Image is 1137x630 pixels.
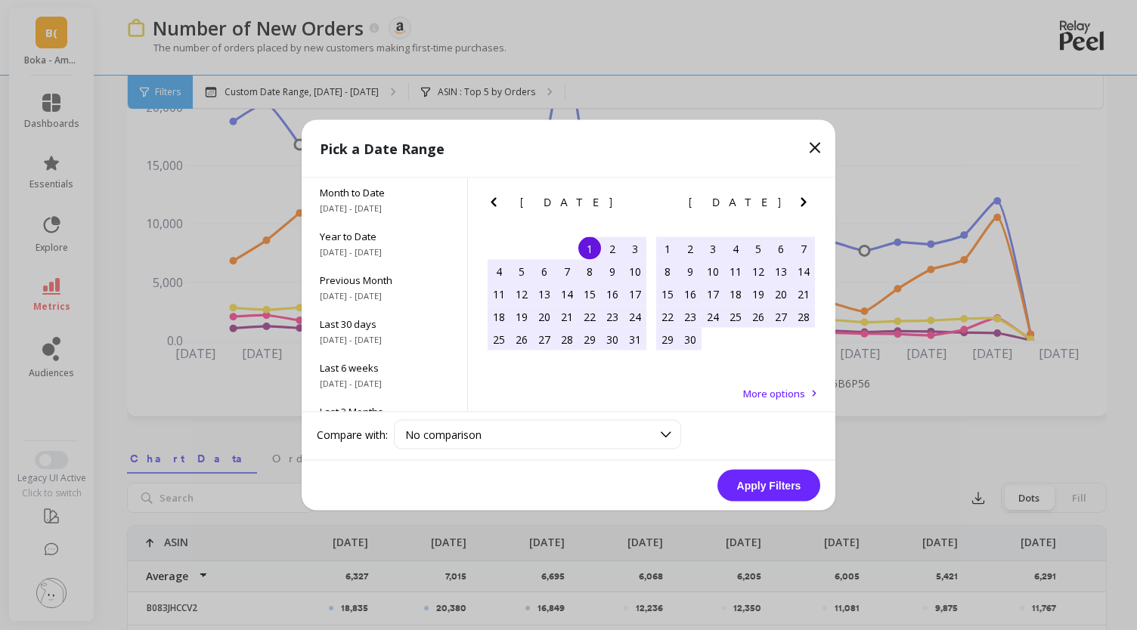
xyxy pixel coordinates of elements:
span: Year to Date [320,230,449,243]
div: Choose Monday, June 16th, 2025 [679,283,702,305]
div: Choose Thursday, May 29th, 2025 [578,328,601,351]
div: Choose Saturday, May 10th, 2025 [624,260,646,283]
div: Choose Wednesday, May 21st, 2025 [556,305,578,328]
div: Choose Monday, May 26th, 2025 [510,328,533,351]
div: Choose Saturday, June 21st, 2025 [792,283,815,305]
span: [DATE] [689,196,783,208]
div: Choose Sunday, June 29th, 2025 [656,328,679,351]
div: month 2025-05 [488,237,646,351]
div: Choose Wednesday, May 7th, 2025 [556,260,578,283]
div: month 2025-06 [656,237,815,351]
div: Choose Monday, June 2nd, 2025 [679,237,702,260]
div: Choose Thursday, June 26th, 2025 [747,305,770,328]
div: Choose Sunday, May 25th, 2025 [488,328,510,351]
div: Choose Saturday, May 17th, 2025 [624,283,646,305]
div: Choose Wednesday, June 4th, 2025 [724,237,747,260]
div: Choose Monday, June 30th, 2025 [679,328,702,351]
div: Choose Thursday, May 1st, 2025 [578,237,601,260]
div: Choose Wednesday, May 28th, 2025 [556,328,578,351]
button: Next Month [795,193,819,218]
div: Choose Saturday, June 7th, 2025 [792,237,815,260]
span: [DATE] - [DATE] [320,246,449,258]
span: Month to Date [320,186,449,199]
div: Choose Tuesday, June 24th, 2025 [702,305,724,328]
div: Choose Monday, June 9th, 2025 [679,260,702,283]
div: Choose Tuesday, May 20th, 2025 [533,305,556,328]
div: Choose Monday, May 12th, 2025 [510,283,533,305]
div: Choose Thursday, May 22nd, 2025 [578,305,601,328]
div: Choose Thursday, June 5th, 2025 [747,237,770,260]
span: No comparison [405,428,482,442]
button: Previous Month [485,193,509,218]
div: Choose Wednesday, June 25th, 2025 [724,305,747,328]
span: [DATE] - [DATE] [320,290,449,302]
div: Choose Thursday, June 12th, 2025 [747,260,770,283]
div: Choose Wednesday, June 18th, 2025 [724,283,747,305]
span: [DATE] [520,196,615,208]
div: Choose Thursday, May 15th, 2025 [578,283,601,305]
button: Apply Filters [717,470,820,502]
div: Choose Tuesday, May 6th, 2025 [533,260,556,283]
button: Previous Month [653,193,677,218]
div: Choose Thursday, May 8th, 2025 [578,260,601,283]
span: [DATE] - [DATE] [320,334,449,346]
label: Compare with: [317,427,388,442]
div: Choose Sunday, June 8th, 2025 [656,260,679,283]
div: Choose Sunday, June 15th, 2025 [656,283,679,305]
span: Last 3 Months [320,405,449,418]
div: Choose Monday, May 19th, 2025 [510,305,533,328]
div: Choose Wednesday, June 11th, 2025 [724,260,747,283]
span: Previous Month [320,273,449,287]
div: Choose Friday, May 30th, 2025 [601,328,624,351]
button: Next Month [626,193,650,218]
div: Choose Tuesday, June 10th, 2025 [702,260,724,283]
div: Choose Friday, June 27th, 2025 [770,305,792,328]
div: Choose Friday, May 23rd, 2025 [601,305,624,328]
div: Choose Sunday, May 18th, 2025 [488,305,510,328]
span: [DATE] - [DATE] [320,378,449,390]
span: More options [743,387,805,400]
div: Choose Friday, June 13th, 2025 [770,260,792,283]
div: Choose Monday, May 5th, 2025 [510,260,533,283]
div: Choose Saturday, June 28th, 2025 [792,305,815,328]
div: Choose Sunday, May 11th, 2025 [488,283,510,305]
div: Choose Saturday, May 24th, 2025 [624,305,646,328]
div: Choose Friday, May 16th, 2025 [601,283,624,305]
p: Pick a Date Range [320,138,445,159]
div: Choose Monday, June 23rd, 2025 [679,305,702,328]
div: Choose Friday, June 20th, 2025 [770,283,792,305]
div: Choose Sunday, June 1st, 2025 [656,237,679,260]
div: Choose Sunday, June 22nd, 2025 [656,305,679,328]
div: Choose Tuesday, May 13th, 2025 [533,283,556,305]
div: Choose Sunday, May 4th, 2025 [488,260,510,283]
div: Choose Saturday, June 14th, 2025 [792,260,815,283]
div: Choose Friday, June 6th, 2025 [770,237,792,260]
div: Choose Friday, May 2nd, 2025 [601,237,624,260]
div: Choose Saturday, May 31st, 2025 [624,328,646,351]
div: Choose Thursday, June 19th, 2025 [747,283,770,305]
span: [DATE] - [DATE] [320,202,449,215]
div: Choose Saturday, May 3rd, 2025 [624,237,646,260]
span: Last 6 weeks [320,361,449,375]
span: Last 30 days [320,317,449,331]
div: Choose Tuesday, June 3rd, 2025 [702,237,724,260]
div: Choose Tuesday, June 17th, 2025 [702,283,724,305]
div: Choose Tuesday, May 27th, 2025 [533,328,556,351]
div: Choose Friday, May 9th, 2025 [601,260,624,283]
div: Choose Wednesday, May 14th, 2025 [556,283,578,305]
